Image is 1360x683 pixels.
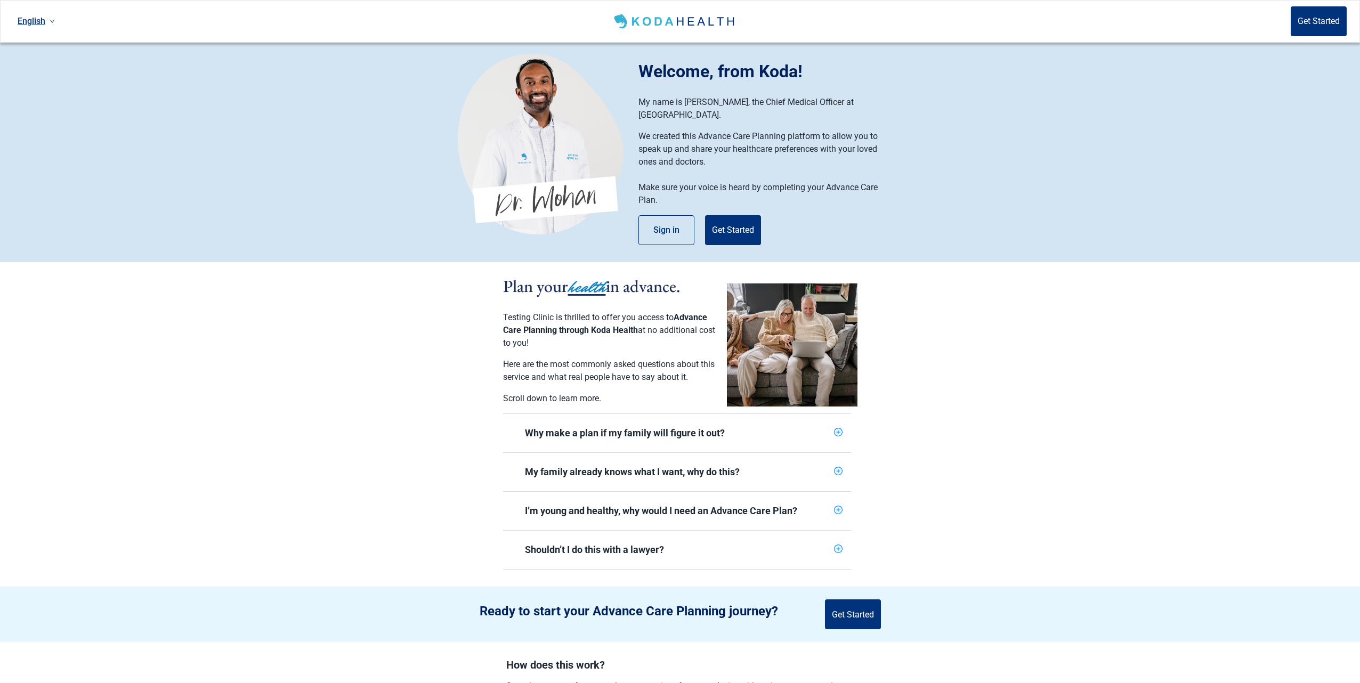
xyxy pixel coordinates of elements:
p: Make sure your voice is heard by completing your Advance Care Plan. [638,181,892,207]
button: Get Started [825,599,881,629]
span: in advance. [606,275,681,297]
h2: Ready to start your Advance Care Planning journey? [480,604,778,619]
button: Get Started [1291,6,1347,36]
p: Scroll down to learn more. [503,392,716,405]
div: My family already knows what I want, why do this? [525,466,830,478]
span: Testing Clinic is thrilled to offer you access to [503,312,674,322]
div: Why make a plan if my family will figure it out? [525,427,830,440]
span: plus-circle [834,428,843,436]
a: Current language: English [13,12,59,30]
div: I’m young and healthy, why would I need an Advance Care Plan? [503,492,851,530]
img: Koda Health [458,53,624,234]
button: Sign in [638,215,694,245]
button: Get Started [705,215,761,245]
p: My name is [PERSON_NAME], the Chief Medical Officer at [GEOGRAPHIC_DATA]. [638,96,892,121]
h1: Welcome, from Koda! [638,59,902,84]
img: Couple planning their healthcare together [727,283,857,406]
p: We created this Advance Care Planning platform to allow you to speak up and share your healthcare... [638,130,892,168]
div: Shouldn’t I do this with a lawyer? [525,543,830,556]
span: Plan your [503,275,568,297]
span: down [50,19,55,24]
span: health [568,275,606,299]
div: Shouldn’t I do this with a lawyer? [503,531,851,569]
div: My family already knows what I want, why do this? [503,453,851,491]
p: Here are the most commonly asked questions about this service and what real people have to say ab... [503,358,716,384]
img: Koda Health [612,13,738,30]
span: plus-circle [834,467,843,475]
div: I’m young and healthy, why would I need an Advance Care Plan? [525,505,830,517]
h2: How does this work? [506,659,854,671]
span: plus-circle [834,506,843,514]
span: plus-circle [834,544,843,553]
div: Why make a plan if my family will figure it out? [503,414,851,452]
